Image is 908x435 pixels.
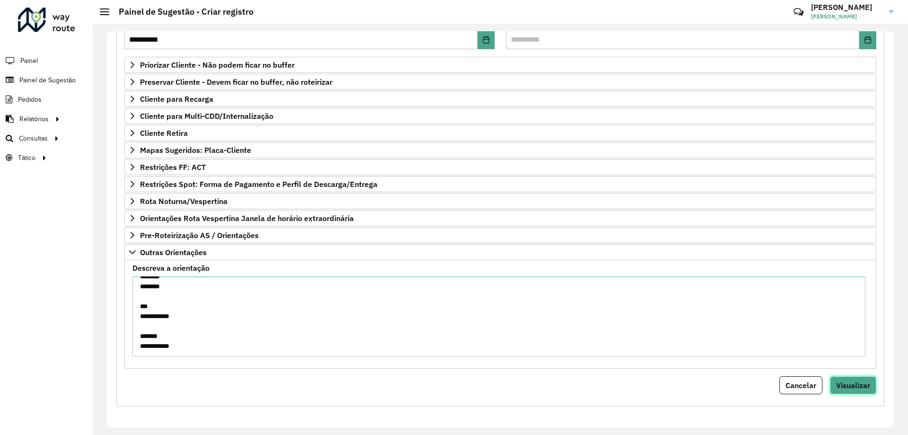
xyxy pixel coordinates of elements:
[140,112,273,120] span: Cliente para Multi-CDD/Internalização
[124,244,876,260] a: Outras Orientações
[19,114,49,124] span: Relatórios
[140,78,332,86] span: Preservar Cliente - Devem ficar no buffer, não roteirizar
[140,95,213,103] span: Cliente para Recarga
[124,91,876,107] a: Cliente para Recarga
[140,197,227,205] span: Rota Noturna/Vespertina
[124,176,876,192] a: Restrições Spot: Forma de Pagamento e Perfil de Descarga/Entrega
[132,262,210,274] label: Descreva a orientação
[18,95,42,105] span: Pedidos
[779,376,822,394] button: Cancelar
[124,57,876,73] a: Priorizar Cliente - Não podem ficar no buffer
[124,142,876,158] a: Mapas Sugeridos: Placa-Cliente
[19,133,48,143] span: Consultas
[140,231,259,239] span: Pre-Roteirização AS / Orientações
[811,12,882,21] span: [PERSON_NAME]
[140,163,206,171] span: Restrições FF: ACT
[18,153,35,163] span: Tático
[124,74,876,90] a: Preservar Cliente - Devem ficar no buffer, não roteirizar
[124,125,876,141] a: Cliente Retira
[140,146,251,154] span: Mapas Sugeridos: Placa-Cliente
[20,56,38,66] span: Painel
[124,210,876,226] a: Orientações Rota Vespertina Janela de horário extraordinária
[836,381,870,390] span: Visualizar
[140,129,188,137] span: Cliente Retira
[786,381,816,390] span: Cancelar
[124,159,876,175] a: Restrições FF: ACT
[140,180,377,188] span: Restrições Spot: Forma de Pagamento e Perfil de Descarga/Entrega
[140,61,295,69] span: Priorizar Cliente - Não podem ficar no buffer
[788,2,809,22] a: Contato Rápido
[811,3,882,12] h3: [PERSON_NAME]
[124,193,876,209] a: Rota Noturna/Vespertina
[124,227,876,243] a: Pre-Roteirização AS / Orientações
[109,7,253,17] h2: Painel de Sugestão - Criar registro
[124,108,876,124] a: Cliente para Multi-CDD/Internalização
[478,30,495,49] button: Choose Date
[140,214,354,222] span: Orientações Rota Vespertina Janela de horário extraordinária
[19,75,76,85] span: Painel de Sugestão
[140,249,207,256] span: Outras Orientações
[124,260,876,369] div: Outras Orientações
[859,30,876,49] button: Choose Date
[830,376,876,394] button: Visualizar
